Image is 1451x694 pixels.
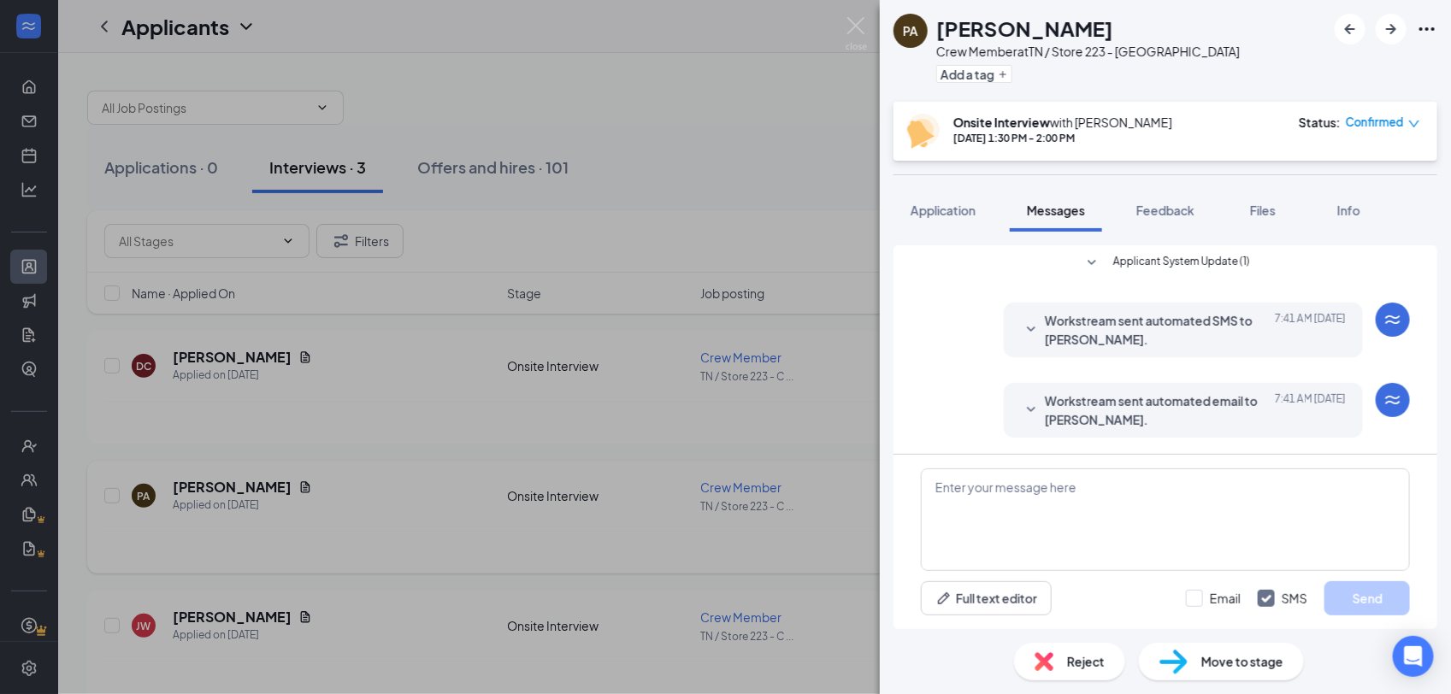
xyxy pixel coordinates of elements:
h1: [PERSON_NAME] [936,14,1113,43]
span: Feedback [1136,203,1194,218]
svg: Ellipses [1417,19,1437,39]
span: Application [911,203,976,218]
svg: SmallChevronDown [1021,320,1041,340]
span: Messages [1027,203,1085,218]
div: Crew Member at TN / Store 223 - [GEOGRAPHIC_DATA] [936,43,1240,60]
div: Open Intercom Messenger [1393,636,1434,677]
svg: SmallChevronDown [1021,400,1041,421]
span: Workstream sent automated SMS to [PERSON_NAME]. [1045,311,1269,349]
button: PlusAdd a tag [936,65,1012,83]
div: PA [903,22,918,39]
span: Move to stage [1201,652,1283,671]
button: ArrowLeftNew [1335,14,1365,44]
span: Workstream sent automated email to [PERSON_NAME]. [1045,391,1269,429]
span: Applicant System Update (1) [1113,253,1250,273]
div: [DATE] 1:30 PM - 2:00 PM [953,131,1172,145]
span: Info [1337,203,1360,218]
div: with [PERSON_NAME] [953,114,1172,131]
svg: ArrowLeftNew [1340,19,1360,39]
span: [DATE] 7:41 AM [1275,391,1346,429]
button: SmallChevronDownApplicant System Update (1) [1082,253,1250,273]
span: Reject [1067,652,1105,671]
svg: ArrowRight [1381,19,1401,39]
button: ArrowRight [1376,14,1407,44]
svg: WorkstreamLogo [1383,390,1403,410]
button: Send [1324,581,1410,615]
svg: WorkstreamLogo [1383,309,1403,330]
div: Status : [1299,114,1341,131]
span: Files [1250,203,1276,218]
svg: SmallChevronDown [1082,253,1102,273]
button: Full text editorPen [921,581,1052,615]
span: down [1408,118,1420,130]
span: [DATE] 7:41 AM [1275,311,1346,349]
b: Onsite Interview [953,115,1050,130]
span: Confirmed [1346,114,1404,131]
svg: Plus [998,69,1008,79]
svg: Pen [935,590,953,607]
